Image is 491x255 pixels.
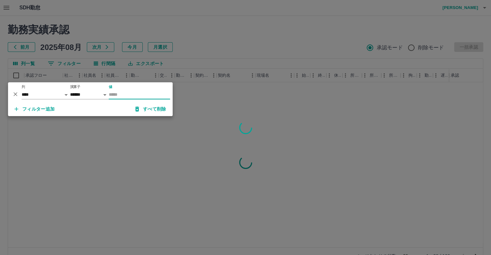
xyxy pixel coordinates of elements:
[22,84,25,89] label: 列
[11,89,20,99] button: 削除
[130,103,171,115] button: すべて削除
[70,84,80,89] label: 演算子
[109,84,112,89] label: 値
[9,103,60,115] button: フィルター追加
